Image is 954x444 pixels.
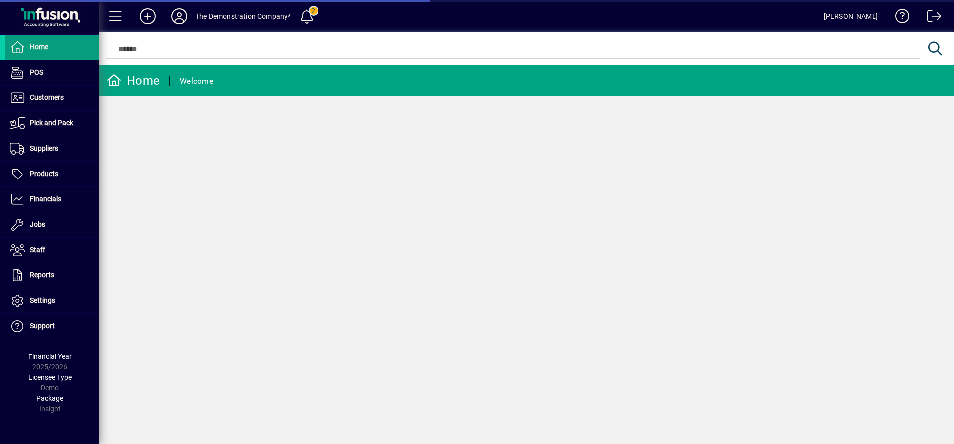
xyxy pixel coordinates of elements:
[163,7,195,25] button: Profile
[920,2,942,34] a: Logout
[195,8,291,24] div: The Demonstration Company*
[824,8,878,24] div: [PERSON_NAME]
[30,43,48,51] span: Home
[30,220,45,228] span: Jobs
[5,86,99,110] a: Customers
[5,111,99,136] a: Pick and Pack
[5,136,99,161] a: Suppliers
[5,212,99,237] a: Jobs
[30,271,54,279] span: Reports
[888,2,910,34] a: Knowledge Base
[30,144,58,152] span: Suppliers
[5,263,99,288] a: Reports
[30,195,61,203] span: Financials
[30,119,73,127] span: Pick and Pack
[28,353,72,360] span: Financial Year
[107,73,159,89] div: Home
[5,314,99,339] a: Support
[30,170,58,178] span: Products
[28,373,72,381] span: Licensee Type
[30,296,55,304] span: Settings
[5,60,99,85] a: POS
[5,238,99,263] a: Staff
[36,394,63,402] span: Package
[30,93,64,101] span: Customers
[30,68,43,76] span: POS
[30,322,55,330] span: Support
[132,7,163,25] button: Add
[5,288,99,313] a: Settings
[5,187,99,212] a: Financials
[180,73,213,89] div: Welcome
[30,246,45,254] span: Staff
[5,162,99,186] a: Products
